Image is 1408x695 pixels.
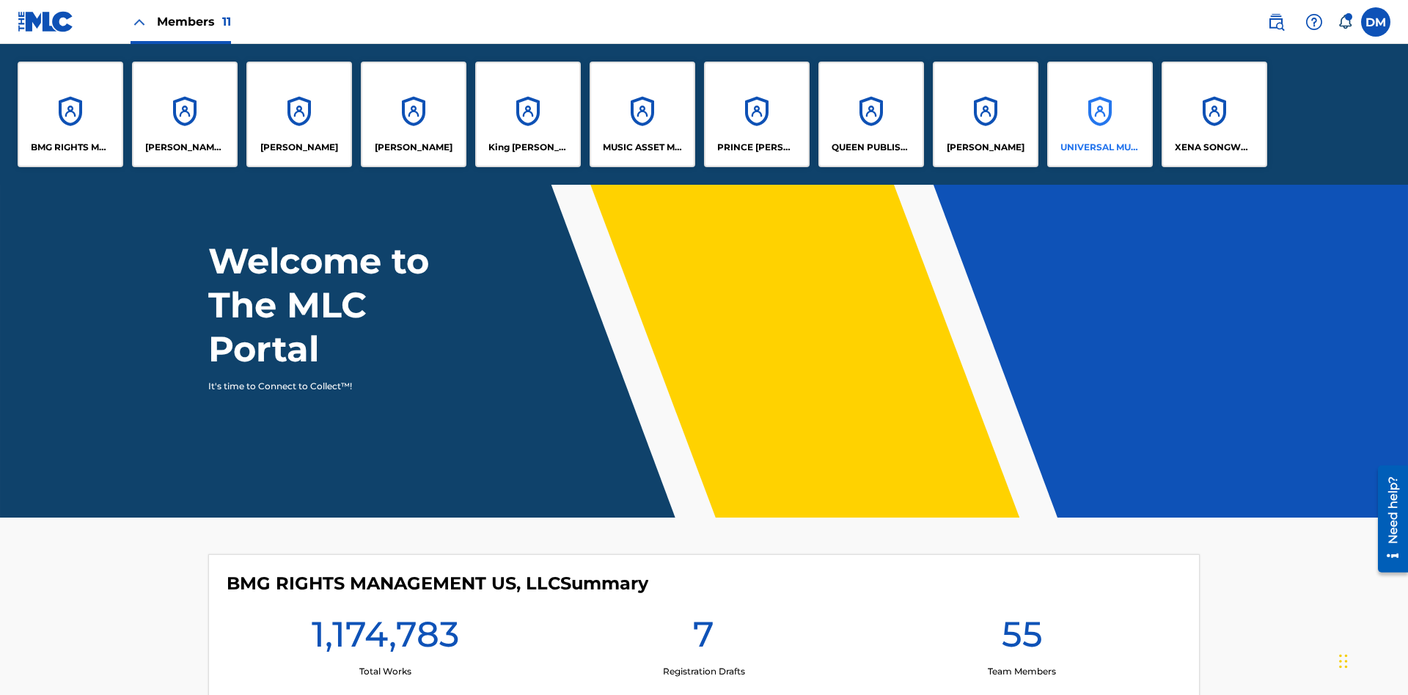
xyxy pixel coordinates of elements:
div: Drag [1339,639,1348,683]
h1: 55 [1002,612,1043,665]
span: Members [157,13,231,30]
p: RONALD MCTESTERSON [947,141,1024,154]
p: XENA SONGWRITER [1175,141,1255,154]
p: EYAMA MCSINGER [375,141,452,154]
a: Accounts[PERSON_NAME] SONGWRITER [132,62,238,167]
a: Accounts[PERSON_NAME] [933,62,1038,167]
div: User Menu [1361,7,1390,37]
h4: BMG RIGHTS MANAGEMENT US, LLC [227,573,648,595]
p: BMG RIGHTS MANAGEMENT US, LLC [31,141,111,154]
h1: Welcome to The MLC Portal [208,239,483,371]
iframe: Chat Widget [1335,625,1408,695]
p: Registration Drafts [663,665,745,678]
div: Help [1299,7,1329,37]
iframe: Resource Center [1367,460,1408,580]
a: AccountsXENA SONGWRITER [1162,62,1267,167]
p: CLEO SONGWRITER [145,141,225,154]
img: search [1267,13,1285,31]
p: PRINCE MCTESTERSON [717,141,797,154]
a: AccountsQUEEN PUBLISHA [818,62,924,167]
p: It's time to Connect to Collect™! [208,380,463,393]
a: AccountsMUSIC ASSET MANAGEMENT (MAM) [590,62,695,167]
a: Accounts[PERSON_NAME] [361,62,466,167]
span: 11 [222,15,231,29]
p: MUSIC ASSET MANAGEMENT (MAM) [603,141,683,154]
a: AccountsKing [PERSON_NAME] [475,62,581,167]
a: Public Search [1261,7,1291,37]
p: Total Works [359,665,411,678]
img: help [1305,13,1323,31]
p: QUEEN PUBLISHA [832,141,912,154]
p: ELVIS COSTELLO [260,141,338,154]
p: King McTesterson [488,141,568,154]
p: UNIVERSAL MUSIC PUB GROUP [1060,141,1140,154]
a: AccountsUNIVERSAL MUSIC PUB GROUP [1047,62,1153,167]
h1: 7 [693,612,714,665]
img: MLC Logo [18,11,74,32]
img: Close [131,13,148,31]
p: Team Members [988,665,1056,678]
a: AccountsPRINCE [PERSON_NAME] [704,62,810,167]
h1: 1,174,783 [312,612,459,665]
a: Accounts[PERSON_NAME] [246,62,352,167]
div: Notifications [1338,15,1352,29]
a: AccountsBMG RIGHTS MANAGEMENT US, LLC [18,62,123,167]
